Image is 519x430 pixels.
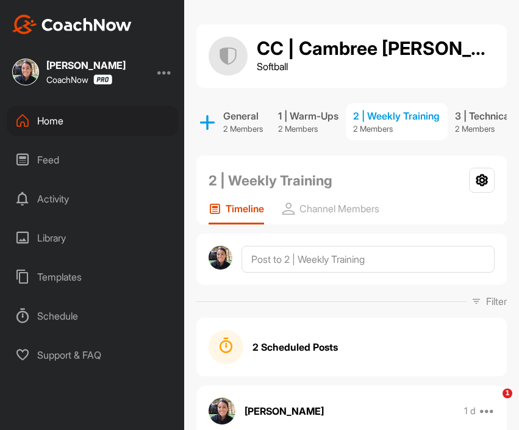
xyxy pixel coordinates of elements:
[503,389,512,398] span: 1
[46,74,112,85] div: CoachNow
[12,59,39,85] img: square_dbdbdbd5f4ee1ae3e7ae25be68b8e8be.jpg
[278,109,338,123] div: 1 | Warm-Ups
[7,184,179,214] div: Activity
[252,340,338,354] strong: 2 Scheduled Posts
[7,262,179,292] div: Templates
[93,74,112,85] img: CoachNow Pro
[257,59,495,74] p: Softball
[353,109,440,123] div: 2 | Weekly Training
[245,404,324,418] p: [PERSON_NAME]
[209,37,248,76] img: group
[7,340,179,370] div: Support & FAQ
[257,38,495,59] h1: CC | Cambree [PERSON_NAME]
[7,301,179,331] div: Schedule
[209,398,235,425] img: avatar
[486,294,507,309] p: Filter
[7,106,179,136] div: Home
[226,202,264,215] p: Timeline
[223,109,263,123] div: General
[478,389,507,418] iframe: Intercom live chat
[46,60,126,70] div: [PERSON_NAME]
[299,202,379,215] p: Channel Members
[353,123,440,135] p: 2 Members
[209,170,332,191] h2: 2 | Weekly Training
[464,405,476,417] p: 1 d
[12,15,132,34] img: CoachNow
[7,145,179,175] div: Feed
[278,123,338,135] p: 2 Members
[209,246,232,270] img: avatar
[7,223,179,253] div: Library
[223,123,263,135] p: 2 Members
